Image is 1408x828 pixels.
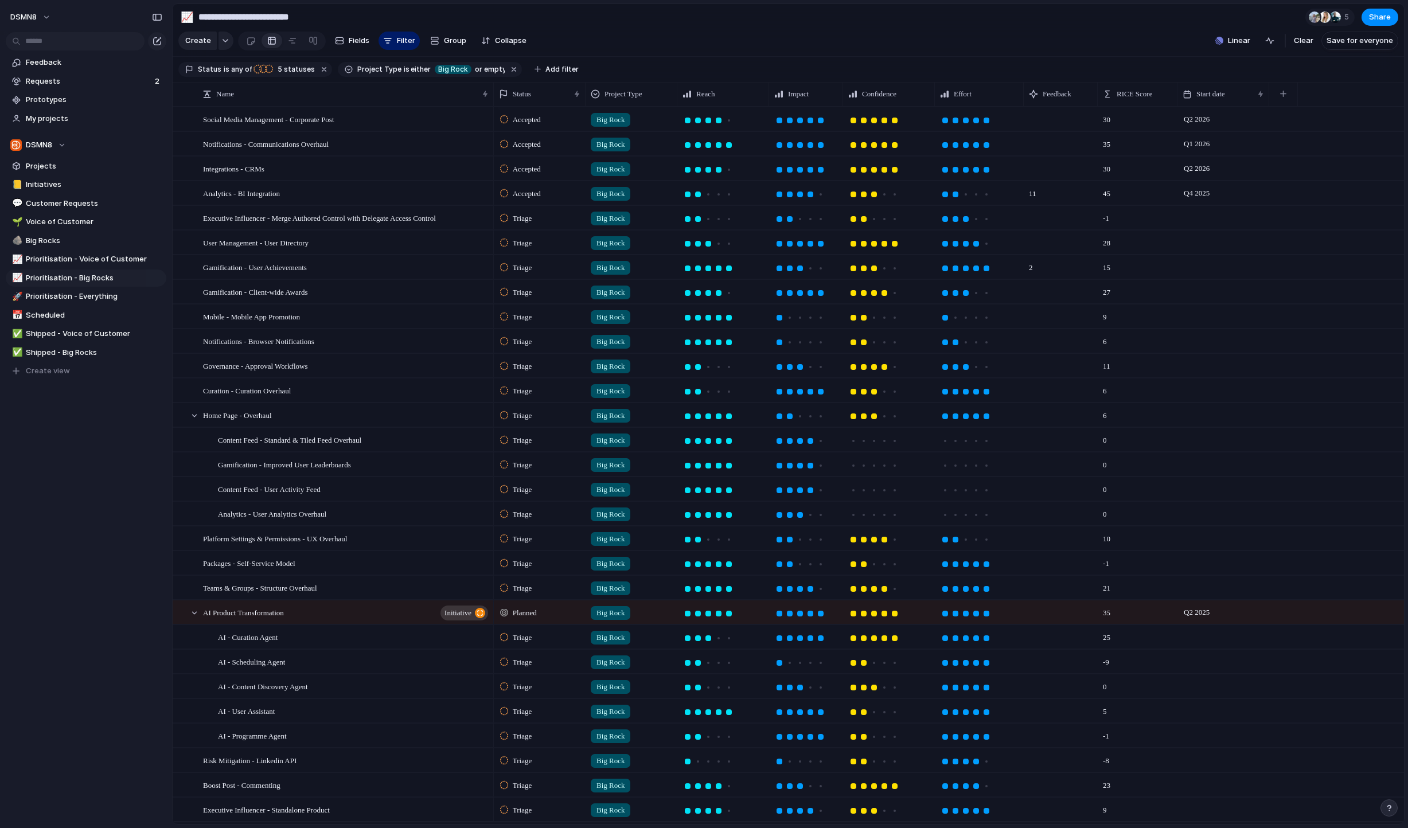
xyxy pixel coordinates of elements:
span: Big Rock [596,361,625,372]
span: Big Rock [596,657,625,668]
span: Start date [1196,88,1224,100]
span: Create view [26,365,70,377]
span: AI Product Transformation [203,606,284,619]
span: 11 [1098,354,1115,372]
button: 📅 [10,310,22,321]
span: Big Rock [596,509,625,520]
span: Group [444,35,466,46]
span: Reach [696,88,715,100]
div: 📅 [12,308,20,322]
button: Share [1362,9,1398,26]
div: ✅ [12,327,20,341]
a: 📒Initiatives [6,176,166,193]
span: Big Rock [596,804,625,816]
span: 2 [155,76,162,87]
span: AI - Curation Agent [218,630,278,643]
span: Triage [513,681,532,693]
span: 28 [1098,231,1115,249]
button: Group [424,32,472,50]
span: Q2 2025 [1181,606,1212,619]
span: -1 [1098,552,1114,569]
span: Big Rock [596,237,625,249]
a: 📈Prioritisation - Big Rocks [6,270,166,287]
span: Big Rock [596,533,625,545]
span: -1 [1098,724,1114,742]
a: Prototypes [6,91,166,108]
span: AI - User Assistant [218,704,275,717]
span: Prioritisation - Big Rocks [26,272,162,284]
a: 🌱Voice of Customer [6,213,166,231]
button: ✅ [10,347,22,358]
button: Create view [6,362,166,380]
button: 🪨 [10,235,22,247]
div: 📒 [12,178,20,192]
span: Shipped - Voice of Customer [26,328,162,339]
div: ✅Shipped - Voice of Customer [6,325,166,342]
button: Filter [379,32,420,50]
span: My projects [26,113,162,124]
span: Big Rock [596,410,625,421]
div: 🪨 [12,234,20,247]
span: or empty [473,64,505,75]
span: statuses [274,64,315,75]
button: 🚀 [10,291,22,302]
button: 📈 [178,8,196,26]
span: initiative [444,605,471,621]
span: 30 [1098,108,1115,126]
span: Project Type [357,64,401,75]
span: Add filter [545,64,579,75]
span: 11 [1024,182,1041,200]
span: -1 [1098,206,1114,224]
span: Triage [513,706,532,717]
span: Big Rock [596,336,625,347]
span: Gamification - Client-wide Awards [203,285,308,298]
span: Big Rock [596,459,625,471]
div: 💬Customer Requests [6,195,166,212]
span: Analytics - User Analytics Overhaul [218,507,326,520]
span: Effort [954,88,972,100]
span: Triage [513,336,532,347]
span: User Management - User Directory [203,236,309,249]
span: Content Feed - User Activity Feed [218,482,321,495]
span: Boost Post - Commenting [203,778,280,791]
a: ✅Shipped - Big Rocks [6,344,166,361]
span: Feedback [1043,88,1071,100]
span: Triage [513,533,532,545]
span: DSMN8 [10,11,37,23]
span: Governance - Approval Workflows [203,359,307,372]
span: is [224,64,229,75]
span: Triage [513,804,532,816]
span: Big Rock [596,731,625,742]
span: Big Rock [596,607,625,619]
span: Executive Influencer - Standalone Product [203,803,330,816]
button: Save for everyone [1321,32,1398,50]
span: Integrations - CRMs [203,162,264,175]
span: Big Rock [596,311,625,323]
button: DSMN8 [6,136,166,154]
button: 🌱 [10,216,22,228]
span: Create [185,35,211,46]
span: 6 [1098,330,1111,347]
span: Triage [513,311,532,323]
div: 📈 [12,271,20,284]
span: Triage [513,287,532,298]
span: Accepted [513,188,541,200]
span: Platform Settings & Permissions - UX Overhaul [203,532,347,545]
a: Projects [6,158,166,175]
span: Status [513,88,531,100]
span: Teams & Groups - Structure Overhaul [203,581,317,594]
span: Big Rock [596,188,625,200]
button: Fields [330,32,374,50]
span: AI - Content Discovery Agent [218,679,308,693]
span: AI - Programme Agent [218,729,287,742]
span: Scheduled [26,310,162,321]
span: Q4 2025 [1181,186,1212,200]
span: Big Rock [438,64,468,75]
span: Accepted [513,114,541,126]
span: Impact [788,88,809,100]
div: 📈Prioritisation - Voice of Customer [6,251,166,268]
span: Big Rock [596,435,625,446]
button: Collapse [477,32,531,50]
